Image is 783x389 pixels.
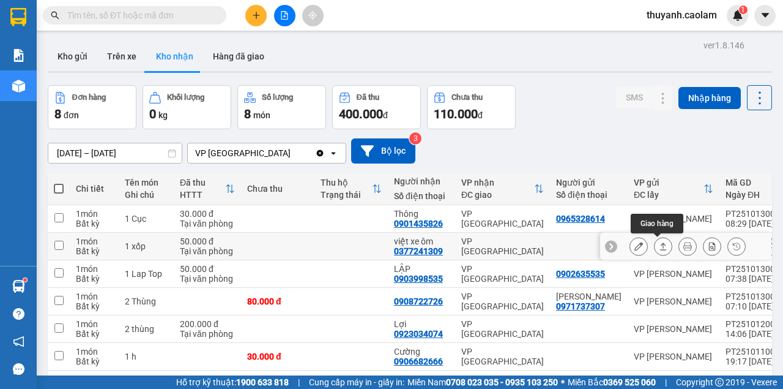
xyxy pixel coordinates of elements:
div: Tại văn phòng [180,219,235,228]
input: Selected VP Sài Gòn. [292,147,293,159]
span: đ [383,110,388,120]
div: 0906682666 [394,357,443,366]
div: Chi tiết [76,184,113,194]
span: message [13,363,24,375]
div: 80.000 đ [247,296,308,306]
button: Số lượng8món [237,85,326,129]
div: 0923034074 [394,329,443,339]
svg: Clear value [315,148,325,158]
div: 0908722726 [394,296,443,306]
div: VP [GEOGRAPHIC_DATA] [461,236,544,256]
span: question-circle [13,308,24,320]
div: Tên món [125,178,168,187]
button: plus [245,5,267,26]
input: Select a date range. [48,143,182,163]
div: 1 món [76,347,113,357]
div: Đã thu [357,93,379,102]
sup: 1 [739,6,748,14]
button: Chưa thu110.000đ [427,85,516,129]
button: Kho gửi [48,42,97,71]
span: | [665,376,667,389]
div: 0377241309 [394,246,443,256]
div: Khối lượng [167,93,204,102]
span: Cung cấp máy in - giấy in: [309,376,404,389]
span: 8 [244,107,251,121]
div: Số điện thoại [394,191,449,201]
sup: 3 [409,132,421,145]
div: Số điện thoại [556,190,622,200]
img: warehouse-icon [12,80,25,93]
div: ANH HÙNG [556,292,622,301]
span: ⚪️ [561,380,565,385]
button: Hàng đã giao [203,42,274,71]
div: 1 Lap Top [125,269,168,279]
div: Chưa thu [247,184,308,194]
div: việt xe ôm [394,236,449,246]
button: Đơn hàng8đơn [48,85,136,129]
div: 0902635535 [556,269,605,279]
span: caret-down [760,10,771,21]
span: thuyanh.caolam [637,7,727,23]
span: notification [13,336,24,347]
button: Đã thu400.000đ [332,85,421,129]
button: file-add [274,5,295,26]
button: Trên xe [97,42,146,71]
button: Kho nhận [146,42,203,71]
div: 1 món [76,264,113,274]
span: Miền Nam [407,376,558,389]
span: copyright [715,378,724,387]
div: Tại văn phòng [180,329,235,339]
div: 30.000 đ [247,352,308,361]
div: LẬP [394,264,449,274]
div: Tại văn phòng [180,246,235,256]
button: SMS [616,86,653,108]
button: aim [302,5,324,26]
div: 40.000 đ [180,374,235,384]
div: Giao hàng [631,214,683,233]
div: Cường [394,347,449,357]
div: VP [GEOGRAPHIC_DATA] [461,264,544,284]
div: 2 thùng [125,324,168,334]
img: warehouse-icon [12,280,25,293]
div: Thông [394,209,449,219]
div: Bất kỳ [76,274,113,284]
div: 2 Thùng [125,296,168,306]
div: VP [PERSON_NAME] [634,352,713,361]
div: ĐC lấy [634,190,703,200]
span: | [298,376,300,389]
div: 0971737307 [556,301,605,311]
div: Sửa đơn hàng [629,237,648,255]
span: 1 [741,6,745,14]
div: Số lượng [262,93,293,102]
div: Bất kỳ [76,301,113,311]
div: VP [PERSON_NAME] [634,324,713,334]
div: Ghi chú [125,190,168,200]
th: Toggle SortBy [314,173,388,205]
div: 1 Cục [125,214,168,224]
div: Thu hộ [321,178,372,187]
button: Bộ lọc [351,138,415,164]
div: VP [PERSON_NAME] [634,296,713,306]
div: Trạng thái [321,190,372,200]
span: đơn [64,110,79,120]
div: 1 h [125,352,168,361]
span: kg [158,110,168,120]
div: ĐC giao [461,190,534,200]
div: VP [GEOGRAPHIC_DATA] [195,147,291,159]
div: Người gửi [556,178,622,187]
div: Tại văn phòng [180,274,235,284]
strong: 0369 525 060 [603,377,656,387]
button: caret-down [754,5,776,26]
span: Miền Bắc [568,376,656,389]
img: logo-vxr [10,8,26,26]
div: 0965328614 [556,214,605,224]
div: VP [GEOGRAPHIC_DATA] [461,319,544,339]
div: 1 món [76,374,113,384]
div: Mã GD [725,178,775,187]
span: 400.000 [339,107,383,121]
div: 1 món [76,236,113,246]
div: Bất kỳ [76,246,113,256]
span: 110.000 [434,107,478,121]
div: VP [GEOGRAPHIC_DATA] [461,209,544,228]
span: 0 [149,107,156,121]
